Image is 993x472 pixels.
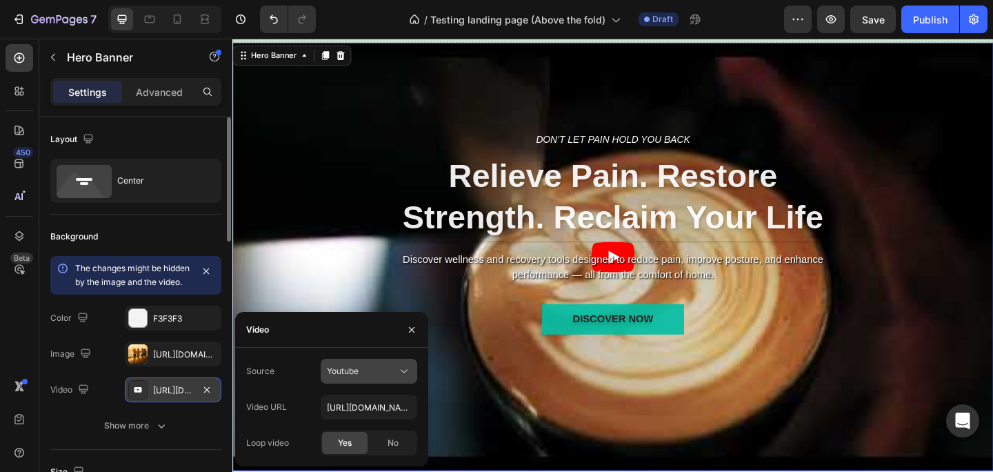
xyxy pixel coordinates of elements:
div: [URL][DOMAIN_NAME] [153,384,193,397]
div: Publish [913,12,947,27]
p: Settings [68,85,107,99]
button: 7 [6,6,103,33]
div: Loop video [246,437,289,449]
div: Layout [50,130,97,149]
span: Testing landing page (Above the fold) [430,12,605,27]
button: Show more [50,413,221,438]
div: Background [50,230,98,243]
div: Video URL [246,401,287,413]
div: Source [246,365,274,377]
div: Hero Banner [17,12,72,25]
p: Discover wellness and recovery tools designed to reduce pain, improve posture, and enhance perfor... [174,233,654,266]
div: [URL][DOMAIN_NAME] [153,348,218,361]
div: DISCOVER NOW [370,297,457,314]
div: Open Intercom Messenger [946,404,979,437]
span: Yes [338,437,352,449]
div: Beta [10,253,33,264]
span: Save [862,14,885,26]
span: Youtube [327,366,359,376]
input: E.g: https://www.youtube.com/watch?v=cyzh48XRS4M [321,395,417,420]
p: Advanced [136,85,183,99]
div: Image [50,345,94,364]
p: 7 [90,11,97,28]
button: Save [850,6,896,33]
button: Publish [901,6,959,33]
div: Color [50,309,91,328]
div: Video [50,381,92,400]
h2: Relieve Pain. Restore Strength. Reclaim Your Life [172,126,655,220]
span: / [424,12,428,27]
span: No [388,437,399,449]
span: Draft [652,13,673,26]
div: 450 [13,147,33,158]
p: Hero Banner [67,49,184,66]
iframe: To enrich screen reader interactions, please activate Accessibility in Grammarly extension settings [232,39,993,472]
div: Undo/Redo [260,6,316,33]
i: Don’t let pain hold you back [330,104,498,116]
div: Show more [104,419,168,433]
div: Center [117,165,201,197]
button: Youtube [321,359,417,384]
div: Video [246,324,269,336]
span: The changes might be hidden by the image and the video. [75,263,190,287]
div: F3F3F3 [153,313,218,325]
a: DISCOVER NOW [337,289,490,322]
